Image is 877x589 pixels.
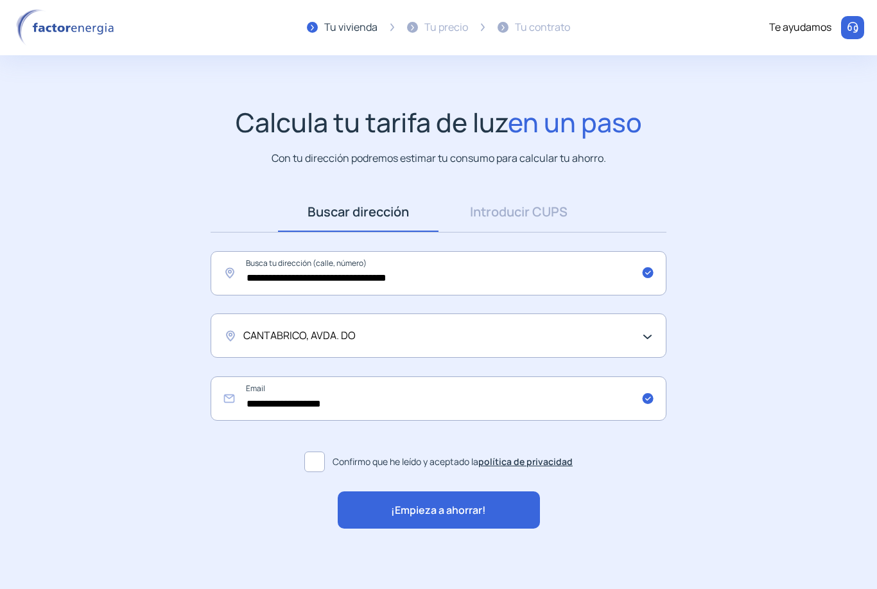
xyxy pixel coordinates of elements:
[424,19,468,36] div: Tu precio
[324,19,378,36] div: Tu vivienda
[769,19,831,36] div: Te ayudamos
[515,19,570,36] div: Tu contrato
[236,107,642,138] h1: Calcula tu tarifa de luz
[243,328,356,344] span: CANTABRICO, AVDA. DO
[508,104,642,140] span: en un paso
[438,192,599,232] a: Introducir CUPS
[13,9,122,46] img: logo factor
[333,455,573,469] span: Confirmo que he leído y aceptado la
[278,192,438,232] a: Buscar dirección
[391,502,486,519] span: ¡Empieza a ahorrar!
[272,150,606,166] p: Con tu dirección podremos estimar tu consumo para calcular tu ahorro.
[478,455,573,468] a: política de privacidad
[846,21,859,34] img: llamar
